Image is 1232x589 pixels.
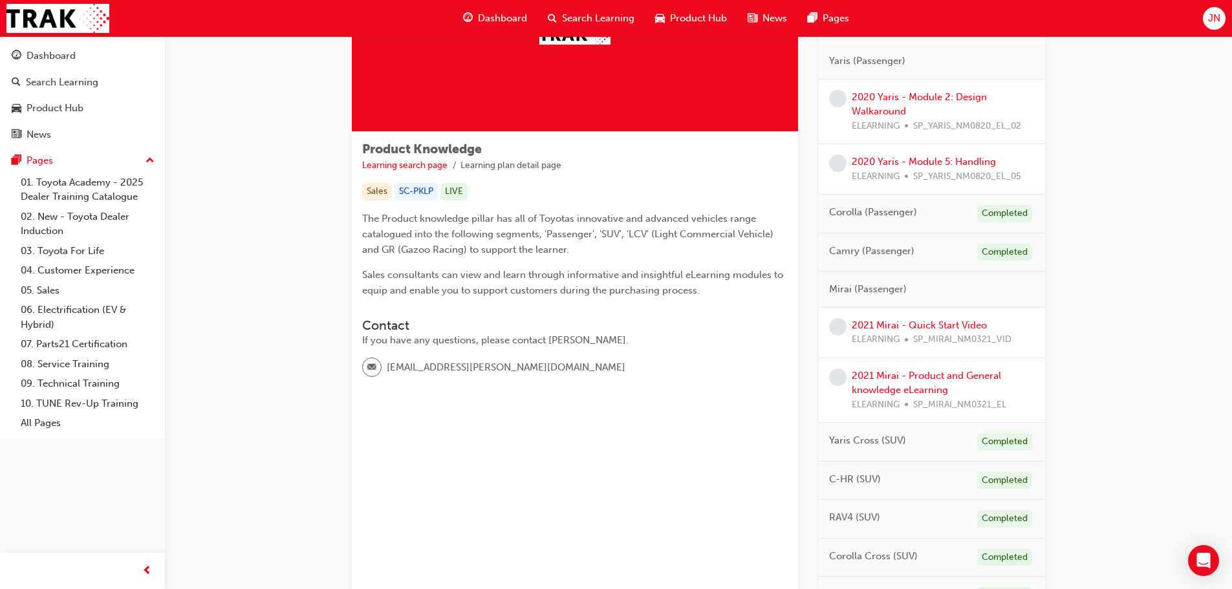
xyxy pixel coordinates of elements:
span: guage-icon [463,10,473,27]
span: The Product knowledge pillar has all of Toyotas innovative and advanced vehicles range catalogued... [362,213,776,255]
span: ELEARNING [852,119,900,134]
span: Search Learning [562,11,634,26]
span: ELEARNING [852,398,900,412]
div: Completed [977,433,1032,451]
div: Dashboard [27,48,76,63]
span: pages-icon [12,155,21,167]
a: news-iconNews [737,5,797,32]
span: Corolla Cross (SUV) [829,549,918,564]
div: Open Intercom Messenger [1188,545,1219,576]
a: Search Learning [5,70,160,94]
div: Product Hub [27,101,83,116]
span: Pages [823,11,849,26]
a: 03. Toyota For Life [16,241,160,261]
span: learningRecordVerb_NONE-icon [829,90,847,107]
div: Completed [977,205,1032,222]
span: SP_MIRAI_NM0321_EL [913,398,1006,412]
div: Completed [977,510,1032,528]
span: up-icon [146,153,155,169]
span: news-icon [748,10,757,27]
div: If you have any questions, please contact [PERSON_NAME]. [362,333,788,348]
span: Product Hub [670,11,727,26]
button: Pages [5,149,160,173]
span: ELEARNING [852,332,900,347]
span: Yaris Cross (SUV) [829,433,906,448]
button: JN [1203,7,1226,30]
span: learningRecordVerb_NONE-icon [829,369,847,386]
span: search-icon [548,10,557,27]
a: 05. Sales [16,281,160,301]
div: News [27,127,51,142]
a: 01. Toyota Academy - 2025 Dealer Training Catalogue [16,173,160,207]
span: News [762,11,787,26]
div: Sales [362,183,392,200]
a: Learning search page [362,160,448,171]
span: search-icon [12,77,21,89]
a: 06. Electrification (EV & Hybrid) [16,300,160,334]
span: learningRecordVerb_NONE-icon [829,155,847,172]
a: Product Hub [5,96,160,120]
span: pages-icon [808,10,817,27]
span: Mirai (Passenger) [829,282,907,297]
span: Product Knowledge [362,142,482,156]
span: Yaris (Passenger) [829,54,905,69]
div: Completed [977,244,1032,261]
span: ELEARNING [852,169,900,184]
a: 10. TUNE Rev-Up Training [16,394,160,414]
span: C-HR (SUV) [829,472,881,487]
h3: Contact [362,318,788,333]
div: Search Learning [26,75,98,90]
a: 02. New - Toyota Dealer Induction [16,207,160,241]
a: News [5,123,160,147]
span: Camry (Passenger) [829,244,914,259]
div: Completed [977,472,1032,489]
span: SP_YARIS_NM0820_EL_05 [913,169,1021,184]
a: 2021 Mirai - Quick Start Video [852,319,987,331]
div: Completed [977,549,1032,566]
a: 2021 Mirai - Product and General knowledge eLearning [852,370,1001,396]
button: DashboardSearch LearningProduct HubNews [5,41,160,149]
a: guage-iconDashboard [453,5,537,32]
a: 2020 Yaris - Module 5: Handling [852,156,996,167]
span: news-icon [12,129,21,141]
span: car-icon [12,103,21,114]
a: search-iconSearch Learning [537,5,645,32]
span: RAV4 (SUV) [829,510,880,525]
div: SC-PKLP [394,183,438,200]
div: LIVE [440,183,468,200]
li: Learning plan detail page [460,158,561,173]
span: Corolla (Passenger) [829,205,917,220]
span: SP_YARIS_NM0820_EL_02 [913,119,1021,134]
span: guage-icon [12,50,21,62]
a: 04. Customer Experience [16,261,160,281]
a: pages-iconPages [797,5,859,32]
a: 08. Service Training [16,354,160,374]
a: 09. Technical Training [16,374,160,394]
span: SP_MIRAI_NM0321_VID [913,332,1011,347]
span: [EMAIL_ADDRESS][PERSON_NAME][DOMAIN_NAME] [387,360,625,375]
span: learningRecordVerb_NONE-icon [829,318,847,336]
a: Dashboard [5,44,160,68]
span: Sales consultants can view and learn through informative and insightful eLearning modules to equi... [362,269,786,296]
a: car-iconProduct Hub [645,5,737,32]
a: All Pages [16,413,160,433]
span: car-icon [655,10,665,27]
a: 07. Parts21 Certification [16,334,160,354]
span: JN [1208,11,1220,26]
div: Pages [27,153,53,168]
span: Dashboard [478,11,527,26]
span: email-icon [367,359,376,376]
a: 2020 Yaris - Module 2: Design Walkaround [852,91,987,118]
span: prev-icon [142,563,152,579]
img: Trak [6,4,109,33]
